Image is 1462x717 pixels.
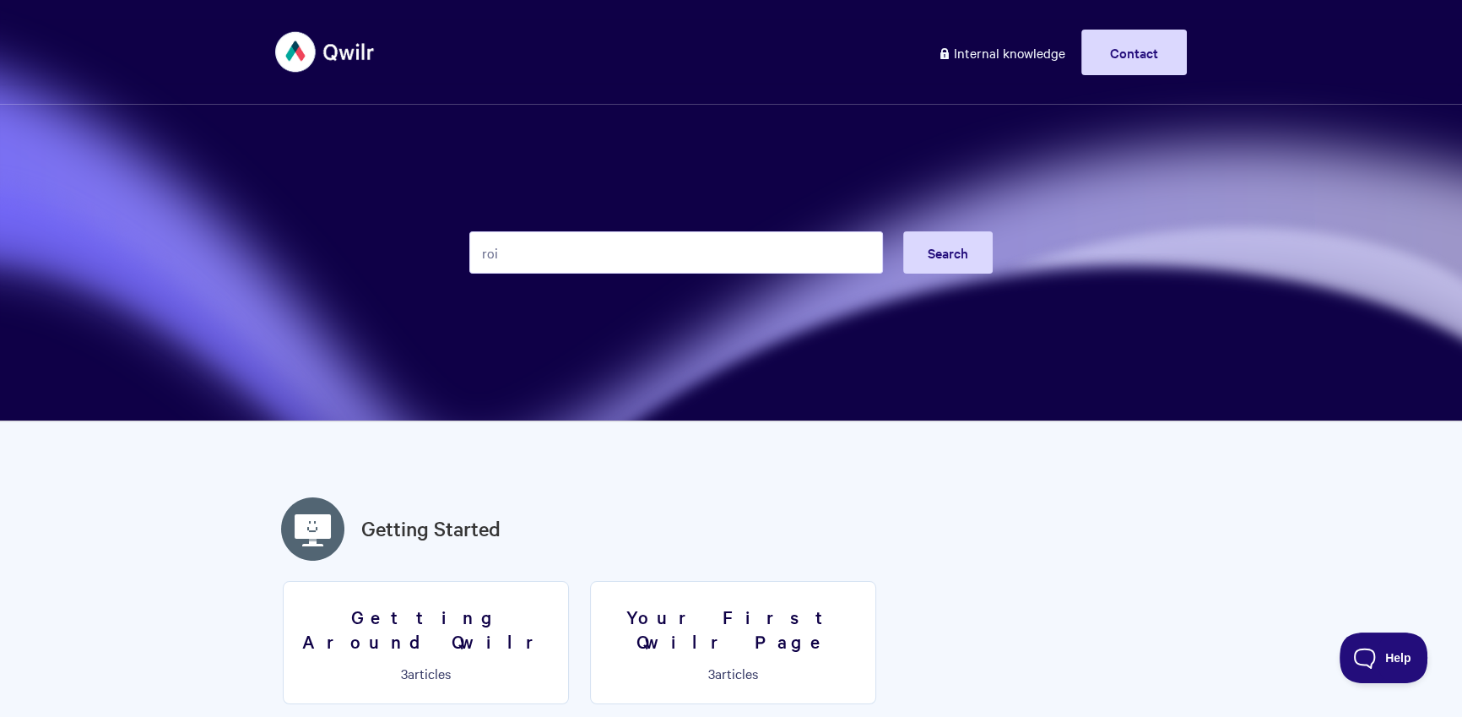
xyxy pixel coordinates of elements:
a: Contact [1081,30,1187,75]
span: 3 [708,664,715,682]
p: articles [601,665,865,681]
button: Search [903,231,993,274]
a: Your First Qwilr Page 3articles [590,581,876,704]
a: Getting Around Qwilr 3articles [283,581,569,704]
img: Qwilr Help Center [275,20,376,84]
iframe: Toggle Customer Support [1340,633,1428,683]
h3: Getting Around Qwilr [294,605,558,653]
a: Internal knowledge [925,30,1078,75]
p: articles [294,665,558,681]
span: 3 [401,664,408,682]
input: Search the knowledge base [469,231,883,274]
span: Search [928,243,968,262]
a: Getting Started [361,513,501,544]
h3: Your First Qwilr Page [601,605,865,653]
